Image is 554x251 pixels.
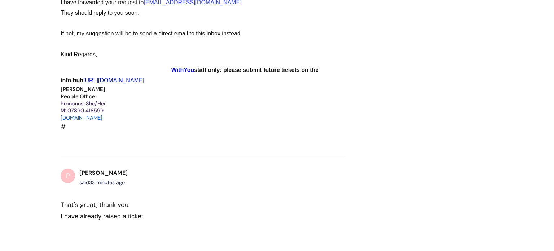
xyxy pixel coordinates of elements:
[61,67,318,83] strong: staff only: please submit future tickets on the info hub
[83,77,144,83] a: [URL][DOMAIN_NAME]
[61,10,139,16] span: They should reply to you soon.
[61,30,242,36] span: If not, my suggestion will be to send a direct email to this inbox instead.
[61,51,97,57] span: Kind Regards,
[79,169,128,177] b: [PERSON_NAME]
[61,114,102,121] a: [DOMAIN_NAME]
[61,86,105,93] strong: [PERSON_NAME]
[89,179,125,186] span: Wed, 1 Oct, 2025 at 10:11 AM
[61,93,97,100] strong: People Officer
[61,211,320,222] div: I have already raised a ticket
[61,169,75,183] div: P
[171,67,194,73] span: WithYou
[79,178,128,187] div: said
[61,107,104,114] span: M: 07890 418599
[61,100,106,107] span: Pronouns: She/Her
[61,199,320,211] div: That's great, thank you.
